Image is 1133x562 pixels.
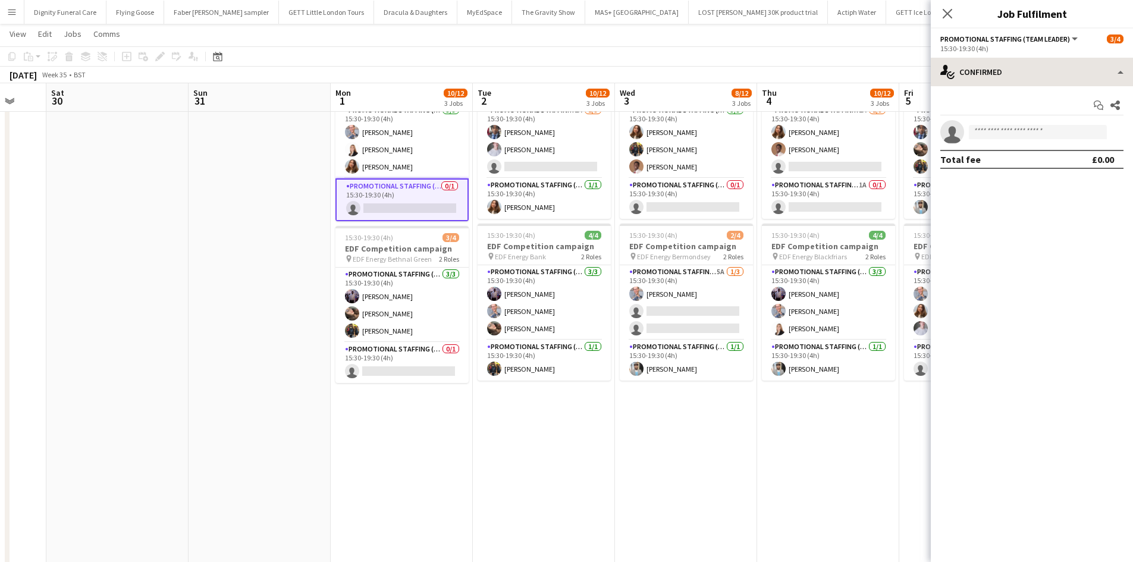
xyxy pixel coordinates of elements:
[762,178,895,219] app-card-role: Promotional Staffing (Team Leader)1A0/115:30-19:30 (4h)
[495,252,546,261] span: EDF Energy Bank
[586,99,609,108] div: 3 Jobs
[762,241,895,252] h3: EDF Competition campaign
[870,89,894,98] span: 10/12
[620,178,753,219] app-card-role: Promotional Staffing (Team Leader)0/115:30-19:30 (4h)
[886,1,953,24] button: GETT Ice Lollies
[335,178,469,221] app-card-role: Promotional Staffing (Team Leader)0/115:30-19:30 (4h)
[335,268,469,343] app-card-role: Promotional Staffing (Flyering Staff)3/315:30-19:30 (4h)[PERSON_NAME][PERSON_NAME][PERSON_NAME]
[940,34,1070,43] span: Promotional Staffing (Team Leader)
[904,241,1037,252] h3: EDF Competition campaign
[5,26,31,42] a: View
[106,1,164,24] button: Flying Goose
[512,1,585,24] button: The Gravity Show
[869,231,886,240] span: 4/4
[442,233,459,242] span: 3/4
[335,343,469,383] app-card-role: Promotional Staffing (Team Leader)0/115:30-19:30 (4h)
[762,62,895,219] app-job-card: 15:30-19:30 (4h)2/4EDF Competition campaign EDF Energy Bexleyheath2 RolesPromotional Staffing (Fl...
[620,62,753,219] app-job-card: 15:30-19:30 (4h)3/4EDF Competition campaign EDF Energy Barking2 RolesPromotional Staffing (Flyeri...
[439,255,459,263] span: 2 Roles
[904,62,1037,219] app-job-card: 15:30-19:30 (4h)4/4EDF Competition campaign EDF Energy Bayswater2 RolesPromotional Staffing (Flye...
[762,103,895,178] app-card-role: Promotional Staffing (Flyering Staff)1A2/315:30-19:30 (4h)[PERSON_NAME][PERSON_NAME]
[902,94,914,108] span: 5
[620,103,753,178] app-card-role: Promotional Staffing (Flyering Staff)3/315:30-19:30 (4h)[PERSON_NAME][PERSON_NAME][PERSON_NAME]
[335,62,469,221] app-job-card: 15:30-19:30 (4h)3/4EDF Competition campaign EDF Energy [PERSON_NAME][GEOGRAPHIC_DATA]2 RolesPromo...
[727,231,743,240] span: 2/4
[478,103,611,178] app-card-role: Promotional Staffing (Flyering Staff)2A2/315:30-19:30 (4h)[PERSON_NAME][PERSON_NAME]
[335,226,469,383] app-job-card: 15:30-19:30 (4h)3/4EDF Competition campaign EDF Energy Bethnal Green2 RolesPromotional Staffing (...
[629,231,677,240] span: 15:30-19:30 (4h)
[904,340,1037,381] app-card-role: Promotional Staffing (Team Leader)2A0/115:30-19:30 (4h)
[904,87,914,98] span: Fri
[762,340,895,381] app-card-role: Promotional Staffing (Team Leader)1/115:30-19:30 (4h)[PERSON_NAME]
[828,1,886,24] button: Actiph Water
[10,29,26,39] span: View
[51,87,64,98] span: Sat
[931,6,1133,21] h3: Job Fulfilment
[335,243,469,254] h3: EDF Competition campaign
[732,89,752,98] span: 8/12
[10,69,37,81] div: [DATE]
[93,29,120,39] span: Comms
[771,231,820,240] span: 15:30-19:30 (4h)
[618,94,635,108] span: 3
[931,58,1133,86] div: Confirmed
[762,265,895,340] app-card-role: Promotional Staffing (Flyering Staff)3/315:30-19:30 (4h)[PERSON_NAME][PERSON_NAME][PERSON_NAME]
[760,94,777,108] span: 4
[914,231,962,240] span: 15:30-19:30 (4h)
[487,231,535,240] span: 15:30-19:30 (4h)
[620,340,753,381] app-card-role: Promotional Staffing (Team Leader)1/115:30-19:30 (4h)[PERSON_NAME]
[762,224,895,381] app-job-card: 15:30-19:30 (4h)4/4EDF Competition campaign EDF Energy Blackfriars2 RolesPromotional Staffing (Fl...
[193,87,208,98] span: Sun
[620,265,753,340] app-card-role: Promotional Staffing (Flyering Staff)5A1/315:30-19:30 (4h)[PERSON_NAME]
[1107,34,1123,43] span: 3/4
[24,1,106,24] button: Dignity Funeral Care
[940,153,981,165] div: Total fee
[39,70,69,79] span: Week 35
[345,233,393,242] span: 15:30-19:30 (4h)
[478,265,611,340] app-card-role: Promotional Staffing (Flyering Staff)3/315:30-19:30 (4h)[PERSON_NAME][PERSON_NAME][PERSON_NAME]
[334,94,351,108] span: 1
[940,34,1079,43] button: Promotional Staffing (Team Leader)
[865,252,886,261] span: 2 Roles
[478,62,611,219] app-job-card: 15:30-19:30 (4h)3/4EDF Competition campaign EDF Energy Balham2 RolesPromotional Staffing (Flyerin...
[279,1,374,24] button: GETT Little London Tours
[581,252,601,261] span: 2 Roles
[478,224,611,381] app-job-card: 15:30-19:30 (4h)4/4EDF Competition campaign EDF Energy Bank2 RolesPromotional Staffing (Flyering ...
[478,87,491,98] span: Tue
[1092,153,1114,165] div: £0.00
[64,29,81,39] span: Jobs
[478,241,611,252] h3: EDF Competition campaign
[33,26,57,42] a: Edit
[904,224,1037,381] app-job-card: 15:30-19:30 (4h)3/4EDF Competition campaign EDF Energy Brixton2 RolesPromotional Staffing (Flyeri...
[192,94,208,108] span: 31
[457,1,512,24] button: MyEdSpace
[762,87,777,98] span: Thu
[89,26,125,42] a: Comms
[921,252,978,261] span: EDF Energy Brixton
[444,89,467,98] span: 10/12
[59,26,86,42] a: Jobs
[732,99,751,108] div: 3 Jobs
[940,44,1123,53] div: 15:30-19:30 (4h)
[353,255,432,263] span: EDF Energy Bethnal Green
[904,103,1037,178] app-card-role: Promotional Staffing (Flyering Staff)3/315:30-19:30 (4h)[PERSON_NAME][PERSON_NAME][PERSON_NAME]
[478,340,611,381] app-card-role: Promotional Staffing (Team Leader)1/115:30-19:30 (4h)[PERSON_NAME]
[164,1,279,24] button: Faber [PERSON_NAME] sampler
[620,224,753,381] app-job-card: 15:30-19:30 (4h)2/4EDF Competition campaign EDF Energy Bermondsey2 RolesPromotional Staffing (Fly...
[478,178,611,219] app-card-role: Promotional Staffing (Team Leader)1/115:30-19:30 (4h)[PERSON_NAME]
[374,1,457,24] button: Dracula & Daughters
[904,178,1037,219] app-card-role: Promotional Staffing (Team Leader)1/115:30-19:30 (4h)[PERSON_NAME]
[637,252,711,261] span: EDF Energy Bermondsey
[476,94,491,108] span: 2
[38,29,52,39] span: Edit
[871,99,893,108] div: 3 Jobs
[779,252,847,261] span: EDF Energy Blackfriars
[335,103,469,178] app-card-role: Promotional Staffing (Flyering Staff)3/315:30-19:30 (4h)[PERSON_NAME][PERSON_NAME][PERSON_NAME]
